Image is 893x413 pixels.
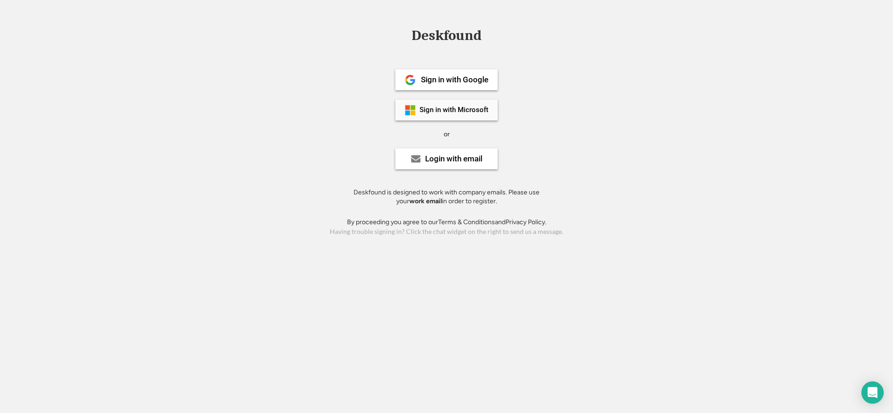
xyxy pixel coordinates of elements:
a: Privacy Policy. [506,218,546,226]
div: Sign in with Microsoft [420,107,488,113]
div: Open Intercom Messenger [861,381,884,404]
div: Login with email [425,155,482,163]
div: or [444,130,450,139]
a: Terms & Conditions [438,218,495,226]
div: By proceeding you agree to our and [347,218,546,227]
strong: work email [409,197,442,205]
div: Sign in with Google [421,76,488,84]
div: Deskfound is designed to work with company emails. Please use your in order to register. [342,188,551,206]
img: 1024px-Google__G__Logo.svg.png [405,74,416,86]
div: Deskfound [407,28,486,43]
img: ms-symbollockup_mssymbol_19.png [405,105,416,116]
